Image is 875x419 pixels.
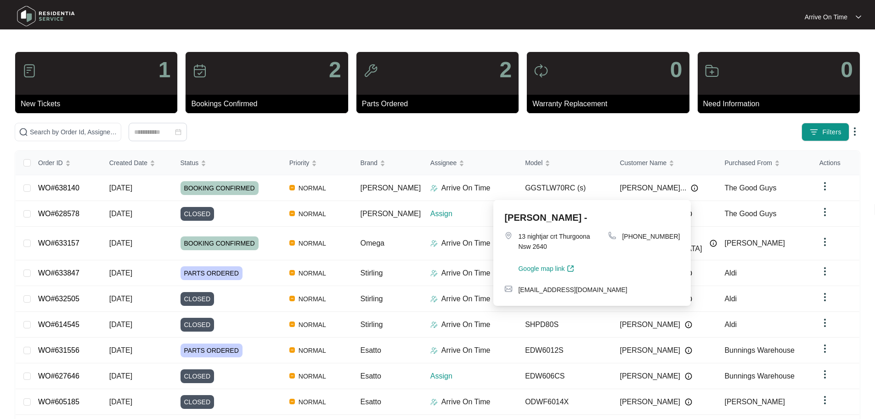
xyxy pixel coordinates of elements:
img: Info icon [685,398,692,406]
span: Stirling [361,295,383,303]
img: dropdown arrow [819,266,830,277]
p: Assign [430,371,518,382]
span: BOOKING CONFIRMED [181,181,259,195]
th: Purchased From [717,151,812,175]
td: ODWF6014X [518,389,612,415]
span: Stirling [361,269,383,277]
span: [PERSON_NAME] [724,239,785,247]
th: Created Date [102,151,173,175]
span: Aldi [724,321,737,328]
span: NORMAL [295,183,330,194]
img: Info icon [685,321,692,328]
span: Customer Name [620,158,666,168]
p: Warranty Replacement [532,98,689,109]
th: Model [518,151,612,175]
img: Vercel Logo [289,296,295,301]
p: Arrive On Time [441,293,491,304]
span: BOOKING CONFIRMED [181,236,259,250]
img: dropdown arrow [819,395,830,406]
span: NORMAL [295,319,330,330]
span: NORMAL [295,371,330,382]
img: Vercel Logo [289,347,295,353]
img: icon [705,63,719,78]
span: NORMAL [295,345,330,356]
p: Parts Ordered [362,98,519,109]
span: Bunnings Warehouse [724,372,794,380]
p: Assign [430,208,518,219]
img: dropdown arrow [819,369,830,380]
span: [DATE] [109,295,132,303]
img: residentia service logo [14,2,78,30]
img: icon [363,63,378,78]
span: CLOSED [181,292,215,306]
img: Assigner Icon [430,398,438,406]
span: CLOSED [181,318,215,332]
span: NORMAL [295,238,330,249]
p: Arrive On Time [441,345,491,356]
img: link icon [567,265,574,272]
img: Info icon [685,373,692,380]
th: Brand [353,151,423,175]
img: Assigner Icon [430,347,438,354]
img: icon [192,63,207,78]
span: Bunnings Warehouse [724,346,794,354]
img: search-icon [19,127,28,137]
img: Assigner Icon [430,321,438,328]
span: [PERSON_NAME] [361,210,421,218]
p: Bookings Confirmed [191,98,348,109]
img: Vercel Logo [289,211,295,216]
a: WO#631556 [38,346,79,354]
span: Created Date [109,158,147,168]
span: [DATE] [109,321,132,328]
img: Info icon [710,240,717,247]
img: Vercel Logo [289,399,295,404]
span: [PERSON_NAME] [620,396,680,408]
button: filter iconFilters [802,123,849,141]
span: Order ID [38,158,63,168]
img: dropdown arrow [819,317,830,328]
p: 2 [499,59,512,81]
span: Aldi [724,295,737,303]
th: Order ID [31,151,102,175]
span: NORMAL [295,208,330,219]
span: [PERSON_NAME] [620,345,680,356]
img: dropdown arrow [819,292,830,303]
a: WO#628578 [38,210,79,218]
span: Omega [361,239,384,247]
a: WO#614545 [38,321,79,328]
img: Vercel Logo [289,373,295,379]
td: SHPD80S [518,312,612,338]
td: GGSTLW70RC (s) [518,175,612,201]
div: [EMAIL_ADDRESS][DOMAIN_NAME] [518,285,627,295]
img: Assigner Icon [430,184,438,192]
img: dropdown arrow [819,236,830,247]
span: PARTS ORDERED [181,266,243,280]
img: Assigner Icon [430,270,438,277]
th: Actions [812,151,859,175]
span: [DATE] [109,346,132,354]
input: Search by Order Id, Assignee Name, Customer Name, Brand and Model [30,127,117,137]
td: EDW6012S [518,338,612,363]
img: location icon [504,231,513,240]
span: CLOSED [181,369,215,383]
p: Arrive On Time [441,268,491,279]
span: [DATE] [109,269,132,277]
span: Purchased From [724,158,772,168]
td: EDW606CS [518,363,612,389]
img: Info icon [685,347,692,354]
p: Arrive On Time [441,183,491,194]
div: [PHONE_NUMBER] [608,231,680,274]
span: [PERSON_NAME] [361,184,421,192]
span: [DATE] [109,372,132,380]
th: Priority [282,151,353,175]
img: phone icon [608,231,616,240]
p: [PERSON_NAME] - [504,211,680,224]
img: dropdown arrow [849,126,860,137]
img: Info icon [691,184,698,192]
p: Arrive On Time [441,319,491,330]
th: Customer Name [612,151,717,175]
th: Assignee [423,151,518,175]
a: WO#633157 [38,239,79,247]
span: [DATE] [109,210,132,218]
img: Vercel Logo [289,185,295,190]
